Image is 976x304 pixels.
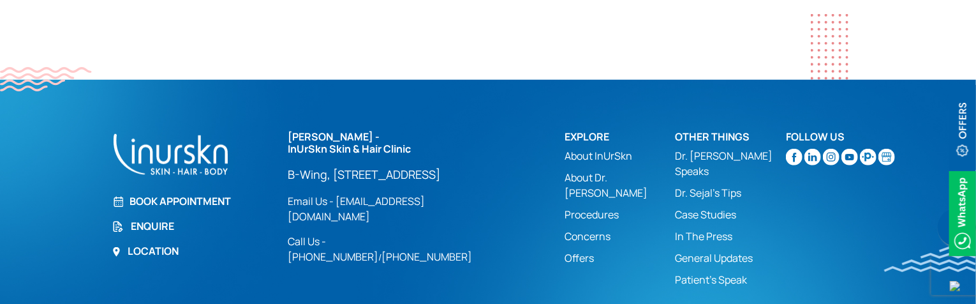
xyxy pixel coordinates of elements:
a: Case Studies [676,207,786,222]
a: [PHONE_NUMBER] [381,250,472,264]
img: Skin-and-Hair-Clinic [878,149,895,165]
a: Dr. [PERSON_NAME] Speaks [676,148,786,179]
a: About Dr. [PERSON_NAME] [565,170,676,201]
a: General Updates [676,250,786,266]
h2: Explore [565,131,676,143]
img: Book Appointment [112,196,123,208]
img: instagram [823,149,839,165]
img: bluewave [884,247,976,272]
a: Concerns [565,229,676,244]
a: Procedures [565,207,676,222]
a: In The Press [676,229,786,244]
a: Patient’s Speak [676,272,786,287]
img: sejal-saheta-dermatologist [860,149,876,165]
div: / [288,131,550,264]
h2: [PERSON_NAME] - InUrSkn Skin & Hair Clinic [288,131,499,155]
img: Whatsappicon [949,171,976,256]
a: Book Appointment [112,194,272,209]
a: Offers [565,250,676,266]
img: Location [112,247,121,257]
a: Email Us - [EMAIL_ADDRESS][DOMAIN_NAME] [288,194,499,224]
a: Call Us - [PHONE_NUMBER] [288,234,378,264]
img: facebook [786,149,802,165]
img: linkedin [804,149,821,165]
a: Location [112,243,272,259]
img: dotes1 [811,14,848,80]
img: offerBt [949,85,976,170]
a: Dr. Sejal's Tips [676,185,786,201]
img: Enquire [112,220,124,233]
img: up-blue-arrow.svg [950,281,960,291]
a: About InUrSkn [565,148,676,163]
img: youtube [841,149,858,165]
a: Enquire [112,218,272,234]
h2: Other Things [676,131,786,143]
img: inurskn-footer-logo [112,131,230,178]
a: B-Wing, [STREET_ADDRESS] [288,167,499,182]
a: Whatsappicon [949,206,976,220]
h2: Follow Us [786,131,896,143]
